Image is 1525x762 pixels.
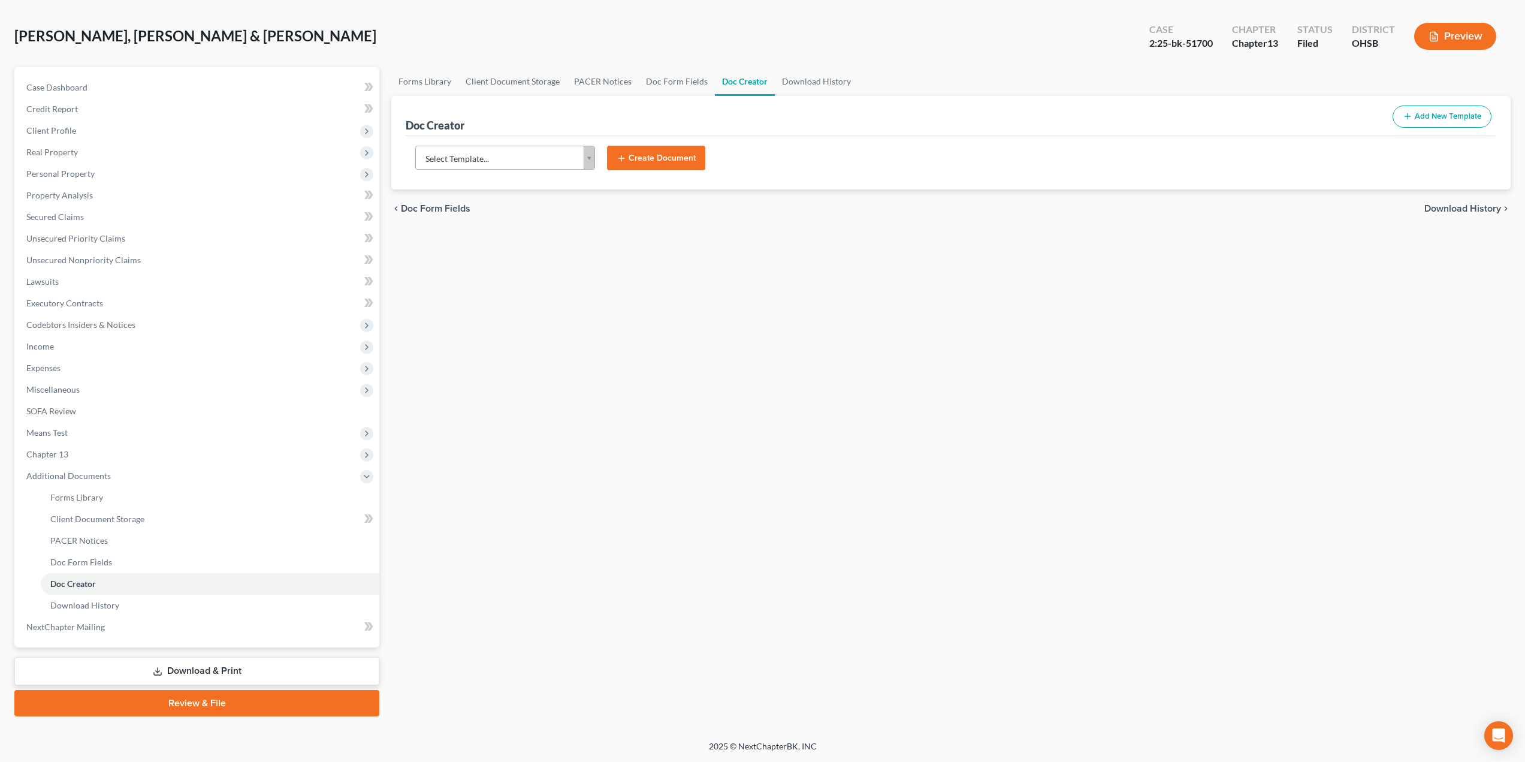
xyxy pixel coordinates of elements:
span: Select Template... [425,151,569,167]
div: Filed [1297,37,1333,50]
div: Open Intercom Messenger [1484,721,1513,750]
span: Personal Property [26,168,95,179]
span: Doc Creator [50,579,96,589]
button: Download History chevron_right [1424,204,1511,213]
span: Unsecured Nonpriority Claims [26,255,141,265]
span: Forms Library [50,492,103,502]
div: Doc Creator [406,118,464,132]
span: Expenses [26,363,61,373]
i: chevron_left [391,204,401,213]
span: Download History [50,600,119,610]
a: SOFA Review [17,400,379,422]
span: Means Test [26,427,68,438]
span: Secured Claims [26,212,84,222]
a: Lawsuits [17,271,379,293]
span: Miscellaneous [26,384,80,394]
a: Forms Library [41,487,379,508]
span: 13 [1267,37,1278,49]
a: Case Dashboard [17,77,379,98]
a: Doc Creator [41,573,379,595]
div: District [1352,23,1395,37]
span: Unsecured Priority Claims [26,233,125,243]
span: Chapter 13 [26,449,68,459]
button: chevron_left Doc Form Fields [391,204,470,213]
button: Create Document [607,146,705,171]
a: Unsecured Priority Claims [17,228,379,249]
span: PACER Notices [50,535,108,546]
span: Additional Documents [26,471,111,481]
span: Case Dashboard [26,82,87,92]
button: Preview [1414,23,1496,50]
a: Select Template... [415,146,595,170]
a: Secured Claims [17,206,379,228]
a: PACER Notices [41,530,379,552]
a: PACER Notices [567,67,639,96]
a: Executory Contracts [17,293,379,314]
span: Income [26,341,54,351]
span: Property Analysis [26,190,93,200]
span: SOFA Review [26,406,76,416]
span: Real Property [26,147,78,157]
span: NextChapter Mailing [26,622,105,632]
div: 2:25-bk-51700 [1149,37,1213,50]
a: Property Analysis [17,185,379,206]
a: Doc Form Fields [639,67,715,96]
span: Executory Contracts [26,298,103,308]
i: chevron_right [1501,204,1511,213]
a: NextChapter Mailing [17,616,379,638]
a: Forms Library [391,67,458,96]
div: OHSB [1352,37,1395,50]
a: Client Document Storage [41,508,379,530]
a: Download & Print [14,657,379,685]
div: Chapter [1232,37,1278,50]
a: Download History [41,595,379,616]
span: Codebtors Insiders & Notices [26,320,135,330]
a: Doc Creator [715,67,775,96]
span: Client Profile [26,125,76,135]
span: Lawsuits [26,276,59,287]
div: Case [1149,23,1213,37]
a: Unsecured Nonpriority Claims [17,249,379,271]
div: Status [1297,23,1333,37]
span: Client Document Storage [50,514,144,524]
div: Chapter [1232,23,1278,37]
div: 2025 © NextChapterBK, INC [421,740,1104,762]
button: Add New Template [1393,106,1491,128]
span: Doc Form Fields [401,204,470,213]
a: Review & File [14,690,379,716]
a: Client Document Storage [458,67,567,96]
span: Doc Form Fields [50,557,112,567]
a: Credit Report [17,98,379,120]
span: Credit Report [26,104,78,114]
a: Doc Form Fields [41,552,379,573]
span: [PERSON_NAME], [PERSON_NAME] & [PERSON_NAME] [14,27,376,44]
span: Download History [1424,204,1501,213]
a: Download History [775,67,858,96]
